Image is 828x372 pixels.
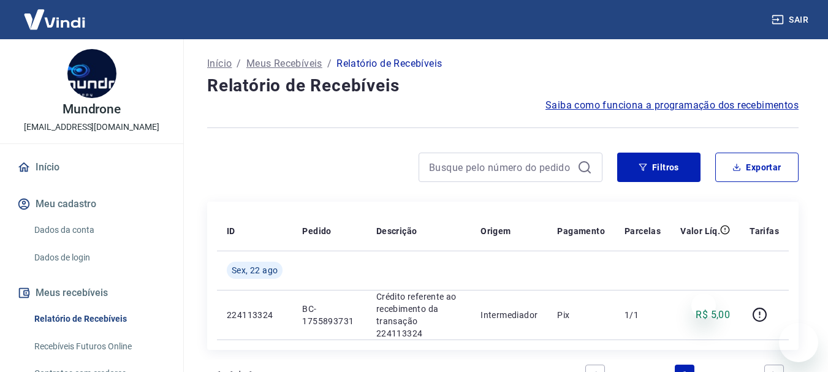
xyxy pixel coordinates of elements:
a: Início [15,154,169,181]
input: Busque pelo número do pedido [429,158,572,177]
p: 224113324 [227,309,283,321]
a: Saiba como funciona a programação dos recebimentos [545,98,799,113]
button: Exportar [715,153,799,182]
p: / [237,56,241,71]
a: Recebíveis Futuros Online [29,334,169,359]
iframe: Botão para abrir a janela de mensagens [779,323,818,362]
button: Meu cadastro [15,191,169,218]
p: Pix [557,309,605,321]
p: Pedido [302,225,331,237]
button: Meus recebíveis [15,279,169,306]
p: Intermediador [480,309,537,321]
h4: Relatório de Recebíveis [207,74,799,98]
p: Mundrone [63,103,121,116]
a: Relatório de Recebíveis [29,306,169,332]
img: Vindi [15,1,94,38]
a: Início [207,56,232,71]
button: Sair [769,9,813,31]
a: Dados da conta [29,218,169,243]
p: Origem [480,225,511,237]
p: Descrição [376,225,417,237]
p: Valor Líq. [680,225,720,237]
p: Relatório de Recebíveis [336,56,442,71]
button: Filtros [617,153,701,182]
span: Sex, 22 ago [232,264,278,276]
p: ID [227,225,235,237]
a: Meus Recebíveis [246,56,322,71]
p: 1/1 [625,309,661,321]
a: Dados de login [29,245,169,270]
p: Parcelas [625,225,661,237]
p: BC-1755893731 [302,303,356,327]
img: ecf584f1-9611-4d4b-897d-8b0430cdaafb.jpeg [67,49,116,98]
p: Tarifas [750,225,779,237]
p: Crédito referente ao recebimento da transação 224113324 [376,290,461,340]
p: Pagamento [557,225,605,237]
p: [EMAIL_ADDRESS][DOMAIN_NAME] [24,121,159,134]
p: / [327,56,332,71]
iframe: Fechar mensagem [691,294,716,318]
